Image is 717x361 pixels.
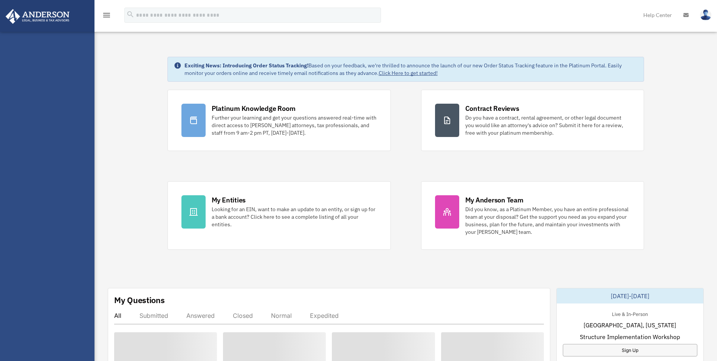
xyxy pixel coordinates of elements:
[563,344,697,356] a: Sign Up
[167,90,391,151] a: Platinum Knowledge Room Further your learning and get your questions answered real-time with dire...
[212,114,377,137] div: Further your learning and get your questions answered real-time with direct access to [PERSON_NAM...
[580,332,680,341] span: Structure Implementation Workshop
[167,181,391,250] a: My Entities Looking for an EIN, want to make an update to an entity, or sign up for a bank accoun...
[102,11,111,20] i: menu
[465,205,630,236] div: Did you know, as a Platinum Member, you have an entire professional team at your disposal? Get th...
[557,288,703,303] div: [DATE]-[DATE]
[606,310,654,317] div: Live & In-Person
[184,62,308,69] strong: Exciting News: Introducing Order Status Tracking!
[465,114,630,137] div: Do you have a contract, rental agreement, or other legal document you would like an attorney's ad...
[102,13,111,20] a: menu
[271,312,292,319] div: Normal
[212,205,377,228] div: Looking for an EIN, want to make an update to an entity, or sign up for a bank account? Click her...
[465,104,519,113] div: Contract Reviews
[186,312,215,319] div: Answered
[139,312,168,319] div: Submitted
[421,90,644,151] a: Contract Reviews Do you have a contract, rental agreement, or other legal document you would like...
[114,294,165,306] div: My Questions
[465,195,523,205] div: My Anderson Team
[700,9,711,20] img: User Pic
[233,312,253,319] div: Closed
[421,181,644,250] a: My Anderson Team Did you know, as a Platinum Member, you have an entire professional team at your...
[114,312,121,319] div: All
[3,9,72,24] img: Anderson Advisors Platinum Portal
[212,195,246,205] div: My Entities
[184,62,638,77] div: Based on your feedback, we're thrilled to announce the launch of our new Order Status Tracking fe...
[126,10,135,19] i: search
[584,321,676,330] span: [GEOGRAPHIC_DATA], [US_STATE]
[212,104,296,113] div: Platinum Knowledge Room
[310,312,339,319] div: Expedited
[379,70,438,76] a: Click Here to get started!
